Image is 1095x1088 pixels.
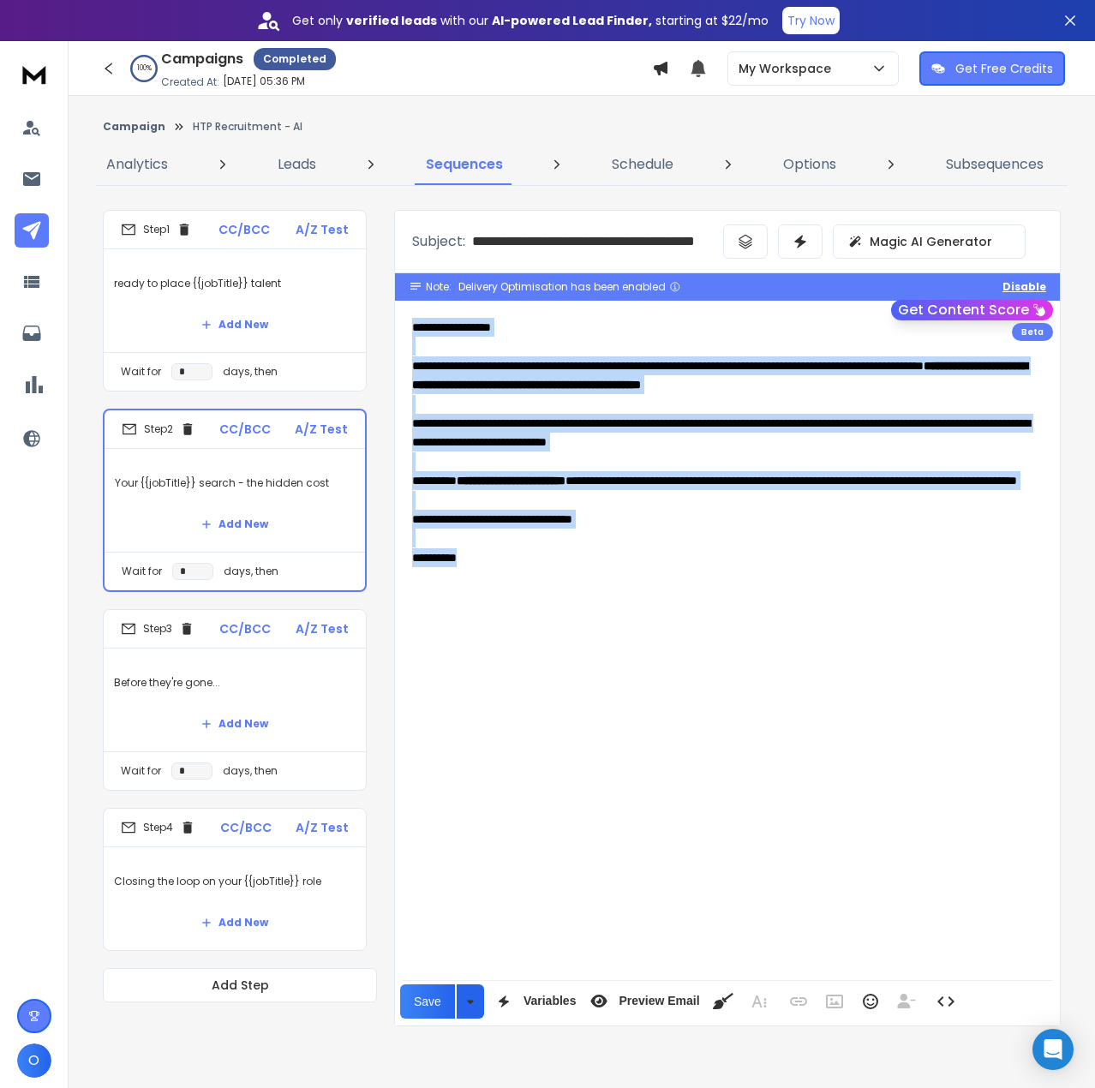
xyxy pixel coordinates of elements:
span: Variables [520,994,580,1008]
div: Completed [254,48,336,70]
p: Try Now [787,12,835,29]
button: Get Content Score [891,300,1053,320]
p: days, then [223,764,278,778]
p: CC/BCC [219,421,271,438]
button: Code View [930,984,962,1019]
button: Magic AI Generator [833,224,1026,259]
button: Get Free Credits [919,51,1065,86]
p: Wait for [122,565,162,578]
button: Campaign [103,120,165,134]
button: Add New [188,308,282,342]
strong: AI-powered Lead Finder, [492,12,652,29]
a: Leads [267,144,326,185]
a: Analytics [96,144,178,185]
p: days, then [224,565,278,578]
button: Try Now [782,7,840,34]
p: Subsequences [946,154,1044,175]
button: Save [400,984,455,1019]
button: Add New [188,507,282,541]
button: Variables [488,984,580,1019]
p: Analytics [106,154,168,175]
li: Step1CC/BCCA/Z Testready to place {{jobTitle}} talentAdd NewWait fordays, then [103,210,367,392]
p: Wait for [121,764,161,778]
p: CC/BCC [220,819,272,836]
span: Preview Email [615,994,703,1008]
a: Subsequences [936,144,1054,185]
p: Options [783,154,836,175]
li: Step2CC/BCCA/Z TestYour {{jobTitle}} search - the hidden costAdd NewWait fordays, then [103,409,367,592]
span: Note: [426,280,452,294]
p: Get only with our starting at $22/mo [292,12,769,29]
button: Insert Link (Ctrl+K) [782,984,815,1019]
p: [DATE] 05:36 PM [223,75,305,88]
p: My Workspace [739,60,838,77]
p: Sequences [426,154,503,175]
p: Schedule [612,154,673,175]
div: Delivery Optimisation has been enabled [458,280,681,294]
button: O [17,1043,51,1078]
h1: Campaigns [161,49,243,69]
button: Insert Image (Ctrl+P) [818,984,851,1019]
p: days, then [223,365,278,379]
p: HTP Recruitment - AI [193,120,302,134]
a: Schedule [601,144,684,185]
img: logo [17,58,51,90]
button: Disable [1002,280,1046,294]
div: Step 3 [121,621,194,637]
button: Clean HTML [707,984,739,1019]
p: Created At: [161,75,219,89]
button: Emoticons [854,984,887,1019]
button: Add New [188,906,282,940]
p: A/Z Test [296,819,349,836]
button: Insert Unsubscribe Link [890,984,923,1019]
p: ready to place {{jobTitle}} talent [114,260,356,308]
div: Open Intercom Messenger [1032,1029,1074,1070]
a: Sequences [416,144,513,185]
p: Subject: [412,231,465,252]
button: Add New [188,707,282,741]
button: Preview Email [583,984,703,1019]
strong: verified leads [346,12,437,29]
div: Step 4 [121,820,195,835]
button: More Text [743,984,775,1019]
p: Leads [278,154,316,175]
li: Step3CC/BCCA/Z TestBefore they're gone...Add NewWait fordays, then [103,609,367,791]
a: Options [773,144,847,185]
p: CC/BCC [219,620,271,637]
p: 100 % [137,63,152,74]
p: Magic AI Generator [870,233,992,250]
p: CC/BCC [218,221,270,238]
p: Get Free Credits [955,60,1053,77]
p: A/Z Test [296,620,349,637]
p: Your {{jobTitle}} search - the hidden cost [115,459,355,507]
div: Step 1 [121,222,192,237]
p: A/Z Test [296,221,349,238]
div: Step 2 [122,421,195,437]
button: Add Step [103,968,377,1002]
p: Closing the loop on your {{jobTitle}} role [114,858,356,906]
p: Before they're gone... [114,659,356,707]
li: Step4CC/BCCA/Z TestClosing the loop on your {{jobTitle}} roleAdd New [103,808,367,951]
p: A/Z Test [295,421,348,438]
p: Wait for [121,365,161,379]
div: Beta [1012,323,1053,341]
